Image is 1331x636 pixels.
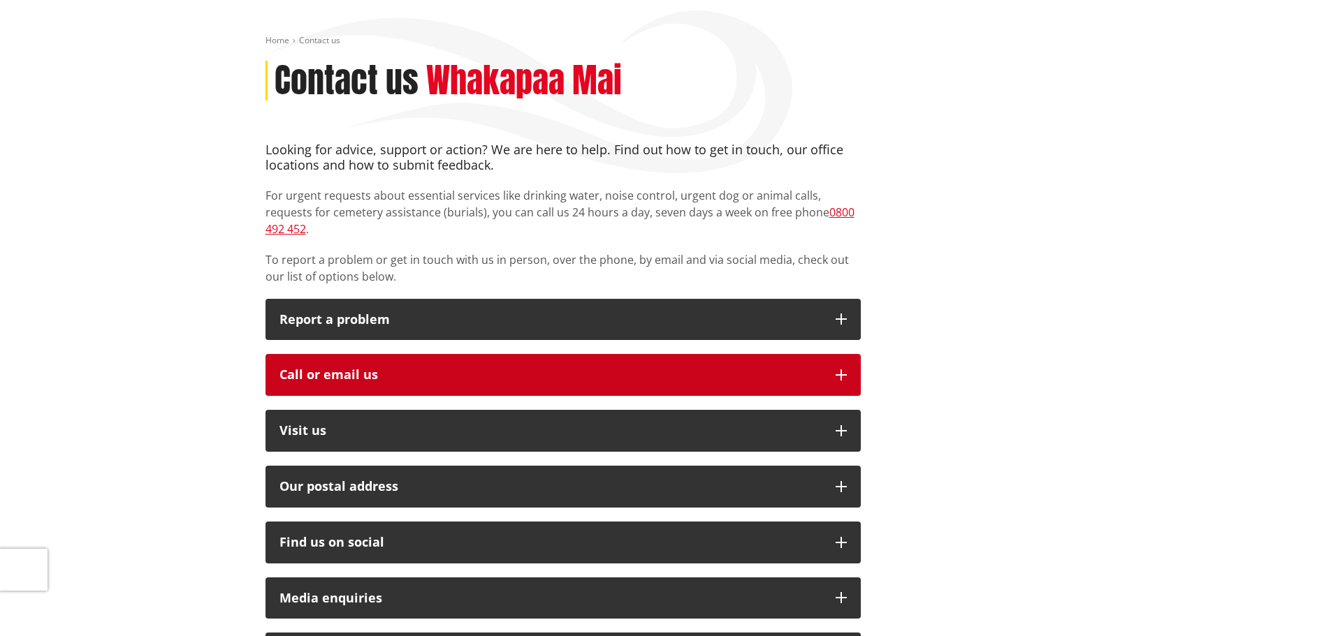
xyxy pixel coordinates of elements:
[279,313,822,327] p: Report a problem
[266,577,861,619] button: Media enquiries
[1267,577,1317,628] iframe: Messenger Launcher
[426,61,622,101] h2: Whakapaa Mai
[266,410,861,452] button: Visit us
[266,522,861,563] button: Find us on social
[266,205,854,237] a: 0800 492 452
[299,34,340,46] span: Contact us
[279,535,822,549] div: Find us on social
[279,591,822,605] div: Media enquiries
[266,466,861,508] button: Our postal address
[266,35,1066,47] nav: breadcrumb
[266,187,861,237] p: For urgent requests about essential services like drinking water, noise control, urgent dog or an...
[275,61,419,101] h1: Contact us
[266,34,289,46] a: Home
[266,142,861,172] h4: Looking for advice, support or action? We are here to help. Find out how to get in touch, our off...
[266,354,861,396] button: Call or email us
[266,251,861,285] p: To report a problem or get in touch with us in person, over the phone, by email and via social me...
[266,299,861,341] button: Report a problem
[279,424,822,438] p: Visit us
[279,368,822,382] div: Call or email us
[279,480,822,494] h2: Our postal address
